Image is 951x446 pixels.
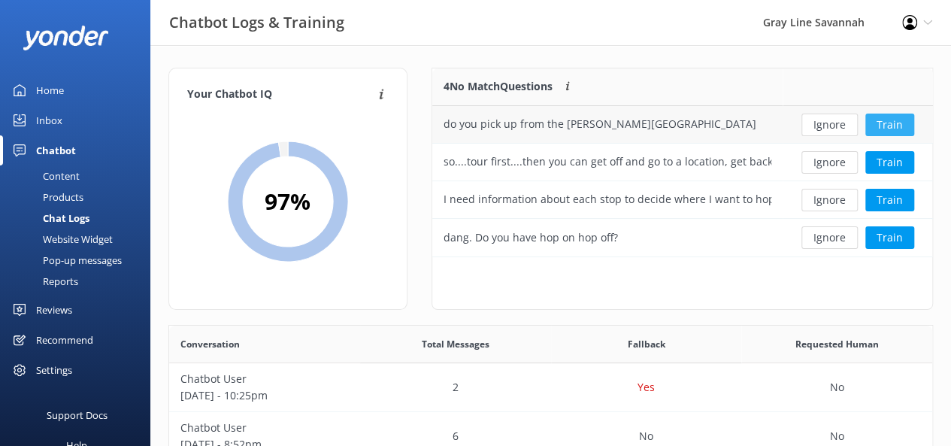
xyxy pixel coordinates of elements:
p: 4 No Match Questions [444,78,553,95]
div: Support Docs [47,400,108,430]
p: Yes [638,379,655,396]
p: [DATE] - 10:25pm [180,387,349,404]
button: Train [865,151,914,174]
p: 6 [453,428,459,444]
div: so....tour first....then you can get off and go to a location, get back on the bus and go until y... [444,153,771,170]
div: Pop-up messages [9,250,122,271]
p: No [830,428,844,444]
div: Chat Logs [9,208,89,229]
p: Chatbot User [180,420,349,436]
p: 2 [453,379,459,396]
a: Content [9,165,150,187]
div: dang. Do you have hop on hop off? [444,229,618,246]
span: Total Messages [422,337,489,351]
button: Ignore [801,151,858,174]
button: Train [865,226,914,249]
h3: Chatbot Logs & Training [169,11,344,35]
a: Chat Logs [9,208,150,229]
button: Ignore [801,226,858,249]
h4: Your Chatbot IQ [187,86,374,103]
button: Train [865,189,914,211]
a: Products [9,187,150,208]
div: row [432,181,933,219]
div: I need information about each stop to decide where I want to hop off [444,191,771,208]
div: Products [9,187,83,208]
div: row [432,219,933,256]
span: Requested Human [795,337,879,351]
div: row [432,144,933,181]
p: No [639,428,653,444]
img: yonder-white-logo.png [23,26,109,50]
div: Home [36,75,64,105]
div: Chatbot [36,135,76,165]
div: Content [9,165,80,187]
a: Reports [9,271,150,292]
button: Train [865,114,914,136]
span: Conversation [180,337,240,351]
div: Reports [9,271,78,292]
div: Website Widget [9,229,113,250]
div: Inbox [36,105,62,135]
p: No [830,379,844,396]
div: row [169,363,932,412]
div: row [432,106,933,144]
a: Pop-up messages [9,250,150,271]
div: grid [432,106,933,256]
button: Ignore [801,114,858,136]
span: Fallback [627,337,665,351]
button: Ignore [801,189,858,211]
div: do you pick up from the [PERSON_NAME][GEOGRAPHIC_DATA] [444,116,756,132]
p: Chatbot User [180,371,349,387]
div: Reviews [36,295,72,325]
div: Settings [36,355,72,385]
h2: 97 % [265,184,310,220]
a: Website Widget [9,229,150,250]
div: Recommend [36,325,93,355]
